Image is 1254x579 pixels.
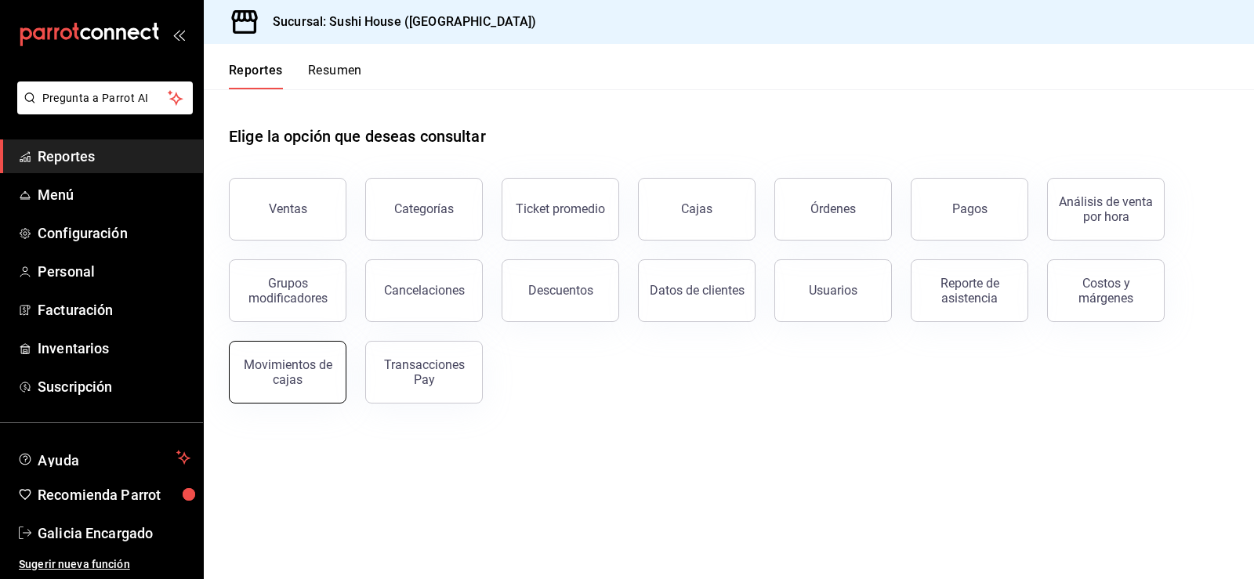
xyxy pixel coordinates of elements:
[229,63,362,89] div: navigation tabs
[365,259,483,322] button: Cancelaciones
[1047,178,1165,241] button: Análisis de venta por hora
[11,101,193,118] a: Pregunta a Parrot AI
[38,261,190,282] span: Personal
[229,259,346,322] button: Grupos modificadores
[239,276,336,306] div: Grupos modificadores
[774,178,892,241] button: Órdenes
[38,523,190,544] span: Galicia Encargado
[502,178,619,241] button: Ticket promedio
[638,259,756,322] button: Datos de clientes
[365,178,483,241] button: Categorías
[38,376,190,397] span: Suscripción
[375,357,473,387] div: Transacciones Pay
[384,283,465,298] div: Cancelaciones
[38,223,190,244] span: Configuración
[1047,259,1165,322] button: Costos y márgenes
[19,556,190,573] span: Sugerir nueva función
[911,178,1028,241] button: Pagos
[38,448,170,467] span: Ayuda
[229,63,283,89] button: Reportes
[308,63,362,89] button: Resumen
[681,200,713,219] div: Cajas
[650,283,745,298] div: Datos de clientes
[911,259,1028,322] button: Reporte de asistencia
[38,184,190,205] span: Menú
[921,276,1018,306] div: Reporte de asistencia
[229,125,486,148] h1: Elige la opción que deseas consultar
[952,201,988,216] div: Pagos
[239,357,336,387] div: Movimientos de cajas
[394,201,454,216] div: Categorías
[809,283,857,298] div: Usuarios
[774,259,892,322] button: Usuarios
[502,259,619,322] button: Descuentos
[528,283,593,298] div: Descuentos
[229,178,346,241] button: Ventas
[516,201,605,216] div: Ticket promedio
[172,28,185,41] button: open_drawer_menu
[810,201,856,216] div: Órdenes
[38,299,190,320] span: Facturación
[38,146,190,167] span: Reportes
[229,341,346,403] button: Movimientos de cajas
[260,13,536,31] h3: Sucursal: Sushi House ([GEOGRAPHIC_DATA])
[269,201,307,216] div: Ventas
[638,178,756,241] a: Cajas
[365,341,483,403] button: Transacciones Pay
[1057,276,1154,306] div: Costos y márgenes
[38,338,190,359] span: Inventarios
[42,90,169,107] span: Pregunta a Parrot AI
[1057,194,1154,224] div: Análisis de venta por hora
[17,81,193,114] button: Pregunta a Parrot AI
[38,484,190,505] span: Recomienda Parrot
